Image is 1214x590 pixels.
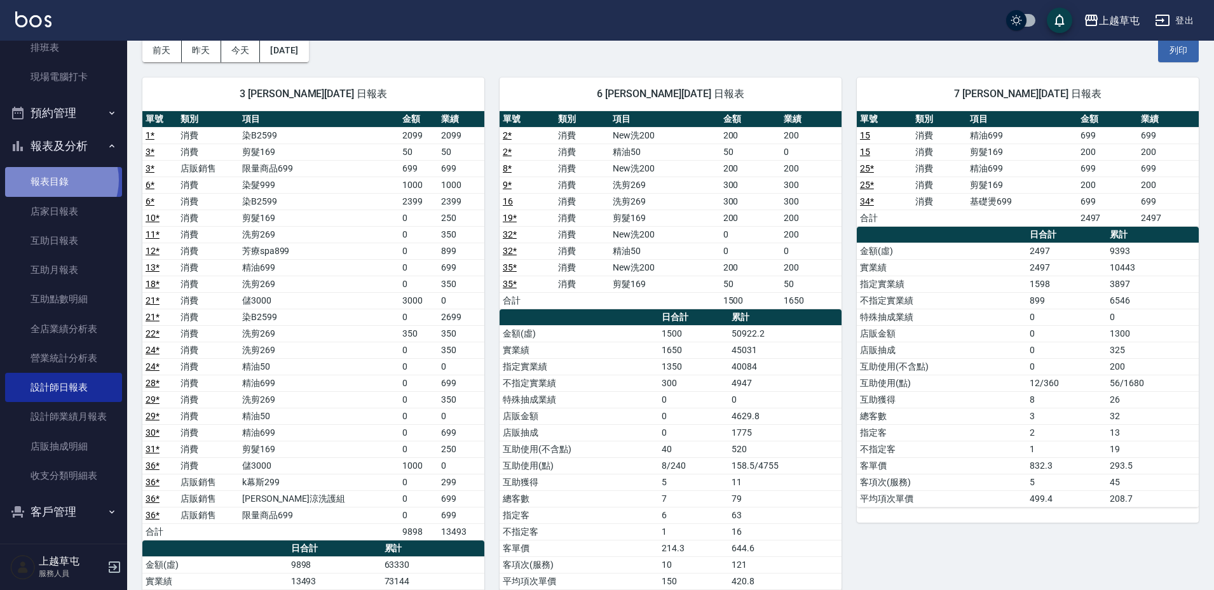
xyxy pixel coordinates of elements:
td: 店販銷售 [177,507,238,523]
td: 消費 [177,144,238,160]
a: 設計師日報表 [5,373,122,402]
td: 消費 [177,243,238,259]
td: 精油50 [610,144,720,160]
td: New洗200 [610,226,720,243]
td: 消費 [555,259,610,276]
td: 9393 [1107,243,1199,259]
td: 精油699 [239,259,399,276]
th: 金額 [1077,111,1138,128]
td: 0 [399,259,438,276]
td: 300 [781,177,842,193]
td: 洗剪269 [239,342,399,358]
td: 2497 [1138,210,1199,226]
button: 上越草屯 [1079,8,1145,34]
td: 1000 [399,177,438,193]
td: 0 [728,391,842,408]
td: 5 [658,474,728,490]
td: 剪髮169 [239,210,399,226]
td: 699 [1138,160,1199,177]
td: 158.5/4755 [728,457,842,474]
td: 699 [1077,127,1138,144]
th: 業績 [1138,111,1199,128]
td: 0 [1107,309,1199,325]
td: 金額(虛) [857,243,1026,259]
td: 店販抽成 [500,424,658,441]
td: 0 [720,243,781,259]
td: 0 [438,292,484,309]
td: 4947 [728,375,842,391]
td: 200 [720,127,781,144]
td: 0 [399,243,438,259]
th: 單號 [857,111,912,128]
td: 0 [1026,309,1107,325]
button: 昨天 [182,39,221,62]
td: 300 [781,193,842,210]
td: 0 [399,375,438,391]
td: 消費 [912,160,967,177]
td: 店販銷售 [177,474,238,490]
td: 293.5 [1107,457,1199,474]
td: 不指定實業績 [500,375,658,391]
td: 1300 [1107,325,1199,342]
td: 45031 [728,342,842,358]
td: 消費 [177,441,238,457]
td: 11 [728,474,842,490]
td: 208.7 [1107,490,1199,507]
td: 消費 [555,144,610,160]
td: 消費 [555,276,610,292]
td: 合計 [500,292,555,309]
td: 特殊抽成業績 [857,309,1026,325]
a: 排班表 [5,33,122,62]
td: 消費 [555,226,610,243]
td: 0 [399,490,438,507]
a: 設計師業績月報表 [5,402,122,431]
td: 699 [1138,193,1199,210]
td: New洗200 [610,127,720,144]
td: 0 [399,358,438,375]
td: 剪髮169 [610,210,720,226]
td: 300 [720,193,781,210]
td: 0 [399,474,438,490]
td: 總客數 [857,408,1026,424]
button: save [1047,8,1072,33]
h5: 上越草屯 [39,555,104,568]
td: 金額(虛) [500,325,658,342]
td: 2099 [438,127,484,144]
button: [DATE] [260,39,308,62]
td: 40084 [728,358,842,375]
td: 350 [438,342,484,358]
table: a dense table [142,111,484,540]
td: 1650 [658,342,728,358]
td: 儲3000 [239,292,399,309]
td: 限量商品699 [239,507,399,523]
td: 消費 [177,226,238,243]
td: 200 [1107,358,1199,375]
td: 消費 [555,127,610,144]
th: 類別 [177,111,238,128]
td: 店販銷售 [177,160,238,177]
td: 消費 [177,177,238,193]
th: 金額 [720,111,781,128]
td: 消費 [555,243,610,259]
td: 0 [399,424,438,441]
td: 2 [1026,424,1107,441]
td: 4629.8 [728,408,842,424]
th: 累計 [1107,227,1199,243]
td: 200 [720,210,781,226]
td: 精油699 [239,375,399,391]
td: 洗剪269 [239,226,399,243]
td: 0 [1026,325,1107,342]
td: 精油699 [967,127,1077,144]
td: 699 [438,259,484,276]
td: 0 [1026,358,1107,375]
td: 1500 [658,325,728,342]
a: 互助月報表 [5,255,122,285]
td: 合計 [857,210,912,226]
th: 業績 [781,111,842,128]
a: 店販抽成明細 [5,432,122,461]
td: 0 [399,342,438,358]
td: 精油699 [239,424,399,441]
td: 1775 [728,424,842,441]
td: 0 [399,210,438,226]
td: 洗剪269 [239,276,399,292]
